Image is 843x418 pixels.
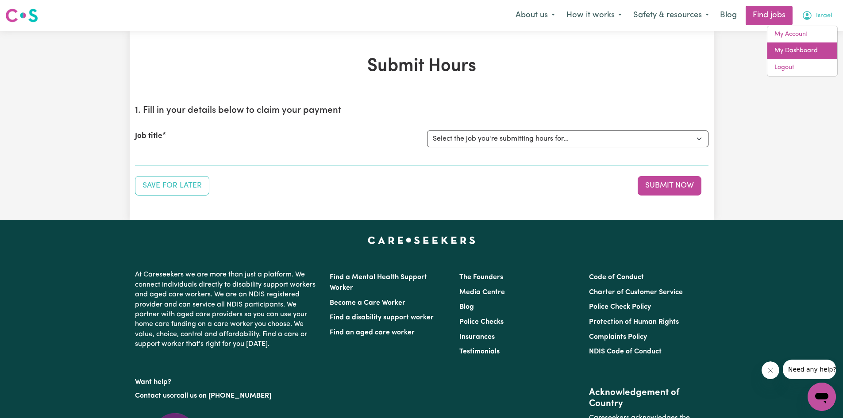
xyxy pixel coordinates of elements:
h2: 1. Fill in your details below to claim your payment [135,105,708,116]
a: Logout [767,59,837,76]
iframe: Button to launch messaging window [808,383,836,411]
span: Israel [816,11,832,21]
p: or [135,387,319,404]
div: My Account [767,26,838,77]
a: Careseekers home page [368,236,475,243]
p: Want help? [135,374,319,387]
a: Complaints Policy [589,334,647,341]
iframe: Message from company [783,360,836,379]
a: Find a disability support worker [330,314,434,321]
p: At Careseekers we are more than just a platform. We connect individuals directly to disability su... [135,266,319,353]
a: Blog [715,6,742,25]
a: Insurances [459,334,495,341]
a: Code of Conduct [589,274,644,281]
a: NDIS Code of Conduct [589,348,662,355]
a: Blog [459,303,474,311]
img: Careseekers logo [5,8,38,23]
a: Police Checks [459,318,504,326]
a: The Founders [459,274,503,281]
a: Protection of Human Rights [589,318,679,326]
a: Police Check Policy [589,303,651,311]
iframe: Close message [762,361,779,379]
button: Save your job report [135,176,209,196]
a: Become a Care Worker [330,299,405,307]
button: Safety & resources [627,6,715,25]
a: My Account [767,26,837,43]
label: Job title [135,130,162,142]
a: Media Centre [459,289,505,296]
h2: Acknowledgement of Country [589,387,708,410]
span: Need any help? [5,6,54,13]
a: Charter of Customer Service [589,289,683,296]
a: Testimonials [459,348,500,355]
a: My Dashboard [767,42,837,59]
button: Submit your job report [638,176,701,196]
a: Contact us [135,392,170,399]
a: Find a Mental Health Support Worker [330,274,427,291]
button: About us [510,6,561,25]
h1: Submit Hours [135,56,708,77]
a: Find jobs [746,6,793,25]
a: Find an aged care worker [330,329,415,336]
button: How it works [561,6,627,25]
button: My Account [796,6,838,25]
a: call us on [PHONE_NUMBER] [177,392,271,399]
a: Careseekers logo [5,5,38,26]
